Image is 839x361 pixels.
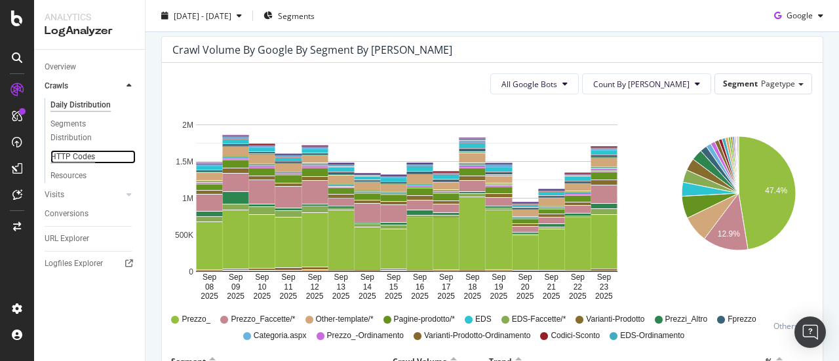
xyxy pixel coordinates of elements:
text: 14 [363,282,372,292]
text: 09 [231,282,241,292]
div: Resources [50,169,87,183]
text: 1M [182,194,193,203]
span: All Google Bots [501,79,557,90]
button: All Google Bots [490,73,579,94]
span: Other-template/* [316,314,374,325]
text: Sep [492,273,506,282]
text: 20 [520,282,530,292]
div: Overview [45,60,76,74]
text: 13 [337,282,346,292]
span: Categoria.aspx [254,330,307,341]
text: 2025 [253,292,271,301]
text: Sep [518,273,532,282]
text: 19 [494,282,503,292]
text: 23 [600,282,609,292]
text: Sep [439,273,454,282]
a: Logfiles Explorer [45,257,136,271]
text: 2025 [385,292,402,301]
text: 22 [574,282,583,292]
text: 2025 [490,292,508,301]
text: 2M [182,121,193,130]
text: 47.4% [765,186,787,195]
span: Segment [723,78,758,89]
text: Sep [203,273,217,282]
text: Sep [255,273,269,282]
text: 2025 [411,292,429,301]
span: Varianti-Prodotto-Ordinamento [424,330,531,341]
span: Prezzo_Faccette/* [231,314,295,325]
text: 10 [258,282,267,292]
text: 18 [468,282,477,292]
text: 2025 [517,292,534,301]
svg: A chart. [172,105,640,301]
text: 17 [442,282,451,292]
span: Pagine-prodotto/* [394,314,455,325]
text: 12 [310,282,319,292]
button: [DATE] - [DATE] [156,5,247,26]
span: Varianti-Prodotto [586,314,644,325]
div: URL Explorer [45,232,89,246]
text: 08 [205,282,214,292]
text: Sep [545,273,559,282]
button: Segments [258,5,320,26]
button: Count By [PERSON_NAME] [582,73,711,94]
a: Resources [50,169,136,183]
div: Open Intercom Messenger [794,316,826,348]
text: Sep [413,273,427,282]
div: A chart. [667,105,810,301]
span: EDS [475,314,492,325]
a: URL Explorer [45,232,136,246]
div: HTTP Codes [50,150,95,164]
text: 2025 [569,292,587,301]
text: 11 [284,282,293,292]
button: Google [769,5,829,26]
div: Others... [773,320,810,332]
span: EDS-Ordinamento [620,330,684,341]
a: HTTP Codes [50,150,136,164]
text: 16 [416,282,425,292]
text: 2025 [227,292,244,301]
div: Crawl Volume by google by Segment by [PERSON_NAME] [172,43,452,56]
span: Segments [278,10,315,21]
text: 21 [547,282,556,292]
div: Crawls [45,79,68,93]
div: Daily Distribution [50,98,111,112]
text: 2025 [359,292,376,301]
a: Visits [45,188,123,202]
div: Segments Distribution [50,117,123,145]
span: Fprezzo [728,314,756,325]
text: 2025 [306,292,324,301]
text: Sep [387,273,401,282]
text: Sep [334,273,349,282]
text: Sep [281,273,296,282]
a: Conversions [45,207,136,221]
text: 0 [189,267,193,276]
text: 2025 [280,292,298,301]
text: 2025 [543,292,560,301]
div: Analytics [45,10,134,24]
text: 12.9% [717,229,739,238]
text: 2025 [463,292,481,301]
text: Sep [307,273,322,282]
span: EDS-Faccette/* [512,314,566,325]
text: Sep [465,273,480,282]
text: 2025 [595,292,613,301]
text: 2025 [201,292,218,301]
div: LogAnalyzer [45,24,134,39]
text: 1.5M [176,157,193,166]
text: Sep [571,273,585,282]
text: 2025 [332,292,350,301]
span: [DATE] - [DATE] [174,10,231,21]
span: Google [787,10,813,21]
span: Prezzi_Altro [665,314,708,325]
div: Visits [45,188,64,202]
a: Crawls [45,79,123,93]
text: Sep [597,273,612,282]
text: 15 [389,282,399,292]
text: 2025 [437,292,455,301]
a: Daily Distribution [50,98,136,112]
span: Count By Day [593,79,690,90]
text: Sep [361,273,375,282]
div: Logfiles Explorer [45,257,103,271]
